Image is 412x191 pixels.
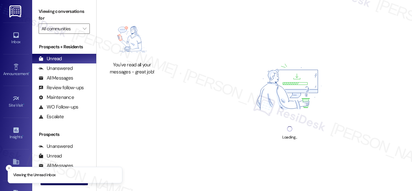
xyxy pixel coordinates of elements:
[32,43,96,50] div: Prospects + Residents
[13,172,55,178] p: Viewing the Unread inbox
[39,55,62,62] div: Unread
[83,26,86,31] i: 
[39,6,90,24] label: Viewing conversations for
[3,93,29,110] a: Site Visit •
[3,156,29,174] a: Buildings
[39,104,78,110] div: WO Follow-ups
[39,75,73,81] div: All Messages
[39,94,74,101] div: Maintenance
[3,125,29,142] a: Insights •
[3,30,29,47] a: Inbox
[22,134,23,138] span: •
[9,5,23,17] img: ResiDesk Logo
[39,153,62,159] div: Unread
[32,131,96,138] div: Prospects
[107,20,157,59] img: empty-state
[39,84,84,91] div: Review follow-ups
[104,62,160,75] div: You've read all your messages - great job!
[42,24,80,34] input: All communities
[6,165,12,171] button: Close toast
[39,143,73,150] div: Unanswered
[39,113,64,120] div: Escalate
[39,65,73,72] div: Unanswered
[282,134,297,141] div: Loading...
[29,71,30,75] span: •
[23,102,24,107] span: •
